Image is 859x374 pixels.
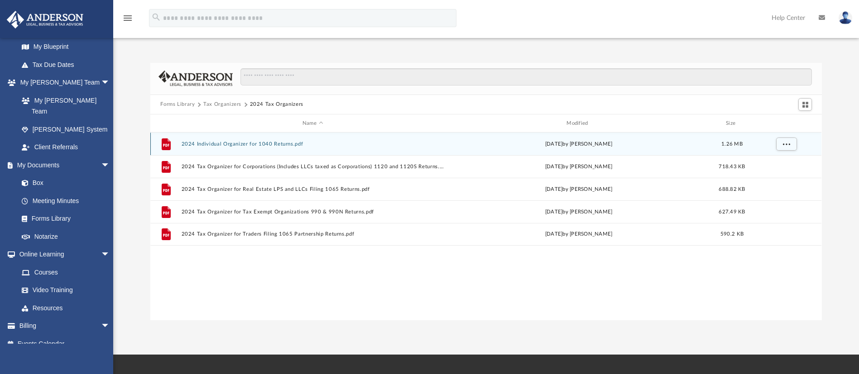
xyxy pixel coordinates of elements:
[150,133,821,320] div: grid
[122,13,133,24] i: menu
[13,281,115,299] a: Video Training
[447,119,710,128] div: Modified
[151,12,161,22] i: search
[203,100,241,109] button: Tax Organizers
[13,192,119,210] a: Meeting Minutes
[776,228,797,241] button: More options
[182,186,444,192] button: 2024 Tax Organizer for Real Estate LPS and LLCs Filing 1065 Returns.pdf
[6,156,119,174] a: My Documentsarrow_drop_down
[448,163,710,171] div: [DATE] by [PERSON_NAME]
[13,210,115,228] a: Forms Library
[160,100,195,109] button: Forms Library
[122,17,133,24] a: menu
[6,74,119,92] a: My [PERSON_NAME] Teamarrow_drop_down
[182,232,444,237] button: 2024 Tax Organizer for Traders Filing 1065 Partnership Returns.pdf
[13,174,115,192] a: Box
[101,74,119,92] span: arrow_drop_down
[776,205,797,219] button: More options
[6,335,124,353] a: Events Calendar
[721,142,743,147] span: 1.26 MB
[182,164,444,170] button: 2024 Tax Organizer for Corporations (Includes LLCs taxed as Corporations) 1120 and 1120S Returns.pdf
[6,246,119,264] a: Online Learningarrow_drop_down
[6,317,124,335] a: Billingarrow_drop_down
[101,246,119,264] span: arrow_drop_down
[448,140,710,148] div: [DATE] by [PERSON_NAME]
[101,317,119,336] span: arrow_drop_down
[720,232,744,237] span: 590.2 KB
[839,11,852,24] img: User Pic
[13,138,119,156] a: Client Referrals
[154,119,177,128] div: id
[776,183,797,196] button: More options
[13,120,119,138] a: [PERSON_NAME] System
[719,209,745,214] span: 627.49 KB
[240,68,812,85] input: Search files and folders
[250,100,303,109] button: 2024 Tax Organizers
[182,209,444,215] button: 2024 Tax Organizer for Tax Exempt Organizations 990 & 990N Returns.pdf
[448,231,710,239] div: [DATE] by [PERSON_NAME]
[13,299,119,317] a: Resources
[182,141,444,147] button: 2024 Individual Organizer for 1040 Returns.pdf
[448,185,710,194] div: [DATE] by [PERSON_NAME]
[798,98,812,111] button: Switch to Grid View
[719,164,745,169] span: 718.43 KB
[4,11,86,28] img: Anderson Advisors Platinum Portal
[448,208,710,216] div: [DATE] by [PERSON_NAME]
[754,119,818,128] div: id
[13,56,124,74] a: Tax Due Dates
[13,263,119,281] a: Courses
[714,119,750,128] div: Size
[719,187,745,192] span: 688.82 KB
[13,91,115,120] a: My [PERSON_NAME] Team
[13,227,119,246] a: Notarize
[776,137,797,151] button: More options
[101,156,119,175] span: arrow_drop_down
[776,160,797,174] button: More options
[13,38,119,56] a: My Blueprint
[181,119,444,128] div: Name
